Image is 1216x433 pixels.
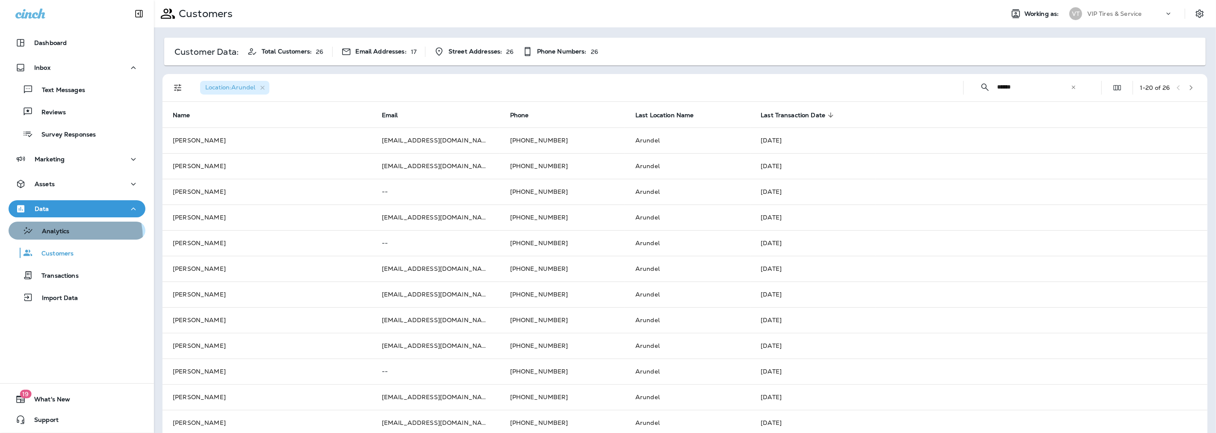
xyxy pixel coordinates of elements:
td: [PERSON_NAME] [162,205,372,230]
td: [DATE] [750,333,1207,359]
span: Arundel [635,419,660,427]
td: [PERSON_NAME] [162,384,372,410]
button: Dashboard [9,34,145,51]
span: What's New [26,396,70,406]
td: [PERSON_NAME] [162,128,372,153]
button: 19What's New [9,391,145,408]
p: 26 [591,48,598,55]
p: Marketing [35,156,65,163]
span: Arundel [635,136,660,144]
button: Reviews [9,103,145,121]
td: [PHONE_NUMBER] [500,384,625,410]
span: Phone [510,112,529,119]
span: Email Addresses: [356,48,407,55]
span: Last Location Name [635,111,705,119]
td: [PHONE_NUMBER] [500,333,625,359]
span: Arundel [635,214,660,221]
span: Name [173,111,201,119]
span: Last Location Name [635,112,694,119]
span: Email [382,112,398,119]
p: Dashboard [34,39,67,46]
td: [DATE] [750,230,1207,256]
td: [PERSON_NAME] [162,359,372,384]
button: Survey Responses [9,125,145,143]
td: [PHONE_NUMBER] [500,128,625,153]
td: [DATE] [750,282,1207,307]
p: Data [35,205,49,212]
button: Collapse Sidebar [127,5,151,22]
p: 26 [316,48,323,55]
td: [DATE] [750,179,1207,205]
td: [DATE] [750,359,1207,384]
td: [EMAIL_ADDRESS][DOMAIN_NAME] [372,307,500,333]
td: [PHONE_NUMBER] [500,256,625,282]
p: Reviews [33,109,66,117]
td: [DATE] [750,128,1207,153]
div: Location:Arundel [200,81,269,95]
td: [PHONE_NUMBER] [500,359,625,384]
span: Total Customers: [262,48,312,55]
button: Marketing [9,151,145,168]
td: [PERSON_NAME] [162,333,372,359]
button: Filters [169,79,186,96]
p: Customers [175,7,233,20]
button: Edit Fields [1109,79,1126,96]
button: Import Data [9,288,145,306]
td: [EMAIL_ADDRESS][DOMAIN_NAME] [372,333,500,359]
td: [EMAIL_ADDRESS][DOMAIN_NAME] [372,153,500,179]
td: [PERSON_NAME] [162,179,372,205]
span: Arundel [635,316,660,324]
td: [EMAIL_ADDRESS][DOMAIN_NAME] [372,384,500,410]
div: 1 - 20 of 26 [1140,84,1170,91]
span: Arundel [635,291,660,298]
p: Inbox [34,64,50,71]
td: [PERSON_NAME] [162,256,372,282]
td: [PHONE_NUMBER] [500,307,625,333]
p: Transactions [33,272,79,280]
td: [EMAIL_ADDRESS][DOMAIN_NAME] [372,128,500,153]
p: -- [382,188,490,195]
td: [PHONE_NUMBER] [500,153,625,179]
span: Name [173,112,190,119]
td: [PHONE_NUMBER] [500,230,625,256]
td: [PHONE_NUMBER] [500,205,625,230]
button: Data [9,200,145,217]
span: Arundel [635,368,660,375]
p: 26 [506,48,514,55]
span: Last Transaction Date [761,111,836,119]
p: Assets [35,181,55,187]
button: Analytics [9,222,145,240]
td: [PERSON_NAME] [162,230,372,256]
p: Text Messages [33,86,85,95]
p: Customers [33,250,74,258]
td: [EMAIL_ADDRESS][DOMAIN_NAME] [372,282,500,307]
td: [EMAIL_ADDRESS][DOMAIN_NAME] [372,256,500,282]
span: Arundel [635,162,660,170]
span: Arundel [635,342,660,350]
td: [PERSON_NAME] [162,153,372,179]
span: Arundel [635,265,660,273]
td: [PERSON_NAME] [162,282,372,307]
td: [DATE] [750,384,1207,410]
td: [PERSON_NAME] [162,307,372,333]
button: Transactions [9,266,145,284]
span: Arundel [635,393,660,401]
button: Settings [1192,6,1207,21]
span: Last Transaction Date [761,112,825,119]
p: Analytics [33,228,69,236]
p: VIP Tires & Service [1087,10,1142,17]
span: Arundel [635,239,660,247]
td: [DATE] [750,256,1207,282]
td: [DATE] [750,205,1207,230]
p: -- [382,368,490,375]
span: Street Addresses: [449,48,502,55]
div: VT [1069,7,1082,20]
span: Working as: [1024,10,1061,18]
p: Customer Data: [174,48,239,55]
span: Email [382,111,409,119]
td: [EMAIL_ADDRESS][DOMAIN_NAME] [372,205,500,230]
td: [PHONE_NUMBER] [500,282,625,307]
td: [DATE] [750,307,1207,333]
button: Text Messages [9,80,145,98]
span: Support [26,416,59,427]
